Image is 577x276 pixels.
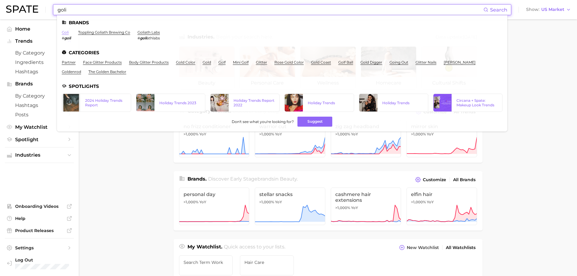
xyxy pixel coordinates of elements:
button: Brands [5,79,74,88]
span: personal day [184,191,245,197]
a: glitter [256,60,267,65]
h2: Quick access to your lists. [224,243,285,252]
span: New Watchlist [407,245,439,250]
span: Show [526,8,539,11]
button: Trends [5,37,74,46]
a: mirror skin>1,000% YoY [406,120,477,157]
span: Search [490,7,507,13]
span: >1,000% [184,132,198,136]
li: Brands [62,20,502,25]
span: YoY [275,132,282,137]
li: Categories [62,50,502,55]
a: goli [62,30,69,35]
a: toppling goliath brewing co [78,30,130,35]
a: elfin hair>1,000% YoY [406,188,477,225]
span: Customize [423,177,446,182]
a: gold [203,60,211,65]
span: YoY [199,132,206,137]
span: beauty [280,176,297,182]
span: >1,000% [335,132,350,136]
span: >1,000% [411,200,426,204]
a: face glitter products [83,60,122,65]
span: YoY [351,132,358,137]
span: Settings [15,245,64,251]
li: Spotlights [62,84,502,89]
span: cashmere hair extensions [335,191,397,203]
span: by Category [15,50,64,56]
a: no frizz conditioner>1,000% YoY [179,120,250,157]
a: Help [5,214,74,223]
a: All Brands [452,176,477,184]
span: US Market [541,8,564,11]
span: Don't see what you're looking for? [232,119,294,124]
span: All Watchlists [446,245,476,250]
span: YoY [427,132,434,137]
a: going out [390,60,408,65]
a: gold color [176,60,195,65]
a: gold digger [360,60,382,65]
a: Onboarding Videos [5,202,74,211]
span: athlabs [147,36,160,40]
span: YoY [351,205,358,210]
h1: My Watchlist. [187,243,222,252]
a: zig zag headband>1,000% YoY [331,120,401,157]
a: [PERSON_NAME] [444,60,476,65]
a: cashmere hair extensions>1,000% YoY [331,188,401,225]
a: warrior cut>1,000% YoY [255,120,325,157]
a: Ingredients [5,58,74,67]
div: Holiday Trends Report 2022 [234,98,274,107]
span: Home [15,26,64,32]
span: All Brands [453,177,476,182]
a: Holiday Trends [284,94,354,112]
span: by Category [15,93,64,99]
span: Onboarding Videos [15,204,64,209]
a: Holiday Trends Report 2022 [210,94,280,112]
span: Brands . [187,176,207,182]
a: personal day>1,000% YoY [179,188,250,225]
em: goli [64,36,71,40]
span: >1,000% [335,205,350,210]
a: Settings [5,243,74,252]
div: Circana + Spate: Makeup Look Trends [456,98,497,107]
a: goliath labs [138,30,160,35]
span: Spotlight [15,137,64,142]
a: the golden bachelor [88,69,126,74]
button: Customize [414,175,447,184]
span: Hashtags [15,102,64,108]
a: stellar snacks>1,000% YoY [255,188,325,225]
span: Search Term Work [184,260,228,265]
span: Trends [15,38,64,44]
span: Product Releases [15,228,64,233]
span: elfin hair [411,191,473,197]
div: Holiday Trends 2023 [159,101,200,105]
button: ShowUS Market [525,6,572,14]
span: >1,000% [259,132,274,136]
button: New Watchlist [398,243,440,252]
span: Hashtags [15,69,64,75]
div: Holiday Trends [308,101,349,105]
a: Posts [5,110,74,119]
a: by Category [5,91,74,101]
button: Suggest [297,117,332,127]
span: Industries [15,152,64,158]
span: >1,000% [411,132,426,136]
span: Log Out [15,257,87,263]
span: Discover Early Stage brands in . [208,176,298,182]
a: glitter nails [416,60,436,65]
span: >1,000% [184,200,198,204]
a: Hair Care [240,255,294,275]
a: All Watchlists [444,244,477,252]
span: YoY [275,200,282,205]
a: Circana + Spate: Makeup Look Trends [433,94,502,112]
span: # [62,36,64,40]
a: Holiday Trends [359,94,428,112]
a: golf ball [338,60,353,65]
div: 2024 Holiday Trends Report [85,98,126,107]
span: >1,000% [259,200,274,204]
a: Home [5,24,74,34]
span: stellar snacks [259,191,321,197]
a: mini golf [233,60,249,65]
a: by Category [5,48,74,58]
span: Ingredients [15,59,64,65]
a: Hashtags [5,67,74,76]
